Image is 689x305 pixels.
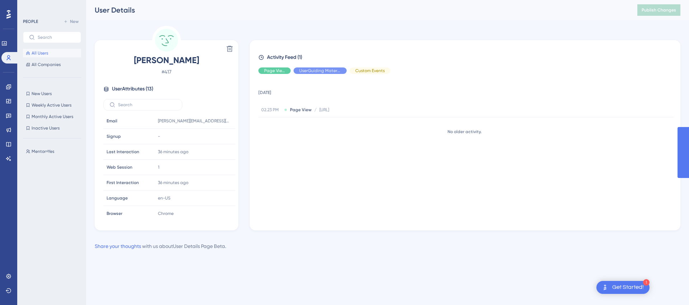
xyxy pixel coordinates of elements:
[107,118,117,124] span: Email
[23,60,81,69] button: All Companies
[32,125,60,131] span: Inactive Users
[355,68,385,74] span: Custom Events
[107,195,128,201] span: Language
[637,4,680,16] button: Publish Changes
[95,242,226,250] div: with us about User Details Page Beta .
[107,164,132,170] span: Web Session
[643,279,650,286] div: 1
[23,147,85,156] button: Mentor=Yes
[107,211,122,216] span: Browser
[659,277,680,298] iframe: UserGuiding AI Assistant Launcher
[264,68,285,74] span: Page View
[596,281,650,294] div: Open Get Started! checklist, remaining modules: 1
[23,101,81,109] button: Weekly Active Users
[314,107,317,113] span: /
[23,49,81,57] button: All Users
[38,35,75,40] input: Search
[95,243,141,249] a: Share your thoughts
[32,102,71,108] span: Weekly Active Users
[158,180,188,185] time: 36 minutes ago
[158,164,159,170] span: 1
[23,124,81,132] button: Inactive Users
[32,149,54,154] span: Mentor=Yes
[601,283,609,292] img: launcher-image-alternative-text
[23,89,81,98] button: New Users
[103,55,230,66] span: [PERSON_NAME]
[70,19,79,24] span: New
[107,149,139,155] span: Last Interaction
[158,211,174,216] span: Chrome
[158,133,160,139] span: -
[299,68,341,74] span: UserGuiding Material
[258,80,674,103] td: [DATE]
[32,62,61,67] span: All Companies
[112,85,153,93] span: User Attributes ( 13 )
[158,195,170,201] span: en-US
[95,5,619,15] div: User Details
[158,149,188,154] time: 36 minutes ago
[107,133,121,139] span: Signup
[107,180,139,186] span: First Interaction
[32,50,48,56] span: All Users
[158,118,230,124] span: [PERSON_NAME][EMAIL_ADDRESS][DOMAIN_NAME]
[612,283,644,291] div: Get Started!
[118,102,176,107] input: Search
[261,107,281,113] span: 02.23 PM
[290,107,311,113] span: Page View
[319,107,329,113] span: [URL]
[32,114,73,119] span: Monthly Active Users
[23,112,81,121] button: Monthly Active Users
[103,67,230,76] span: # 417
[23,19,38,24] div: PEOPLE
[61,17,81,26] button: New
[258,129,670,135] div: No older activity.
[267,53,302,62] span: Activity Feed (1)
[32,91,52,97] span: New Users
[642,7,676,13] span: Publish Changes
